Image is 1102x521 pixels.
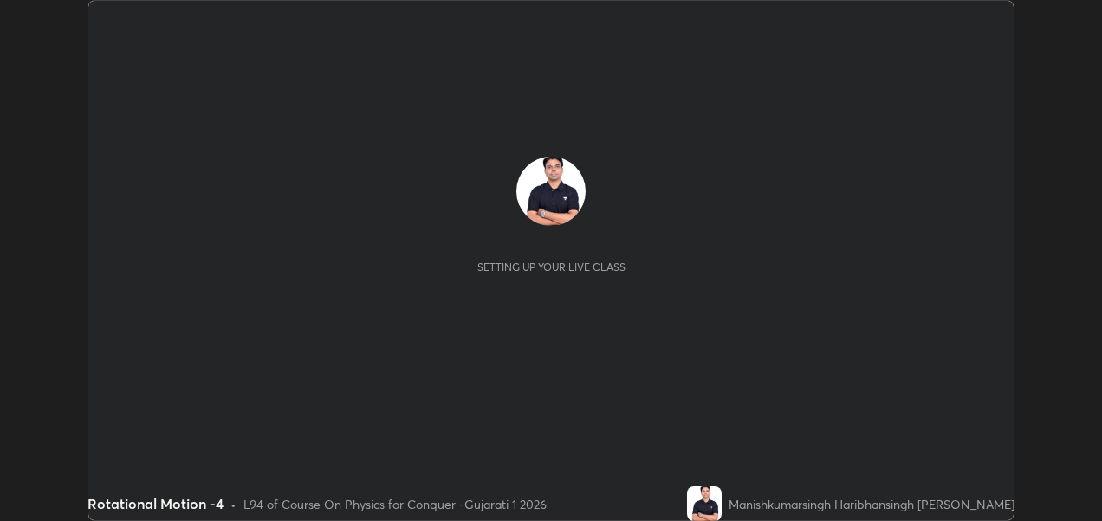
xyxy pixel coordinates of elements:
[88,493,224,514] div: Rotational Motion -4
[516,157,586,226] img: b9b8c977c0ad43fea1605c3bc145410e.jpg
[230,495,237,513] div: •
[687,486,722,521] img: b9b8c977c0ad43fea1605c3bc145410e.jpg
[243,495,547,513] div: L94 of Course On Physics for Conquer -Gujarati 1 2026
[477,260,626,273] div: Setting up your live class
[729,495,1014,513] div: Manishkumarsingh Haribhansingh [PERSON_NAME]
